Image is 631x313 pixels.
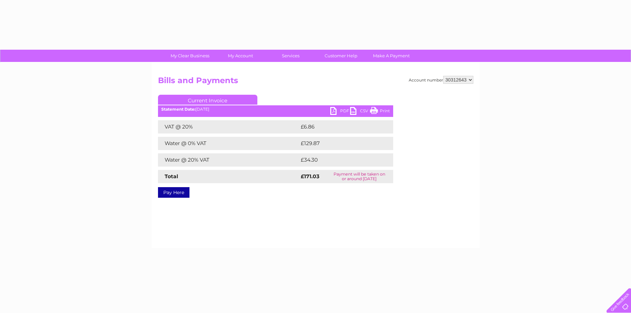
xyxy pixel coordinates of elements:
[299,120,378,133] td: £6.86
[301,173,319,180] strong: £171.03
[213,50,268,62] a: My Account
[158,107,393,112] div: [DATE]
[350,107,370,117] a: CSV
[314,50,368,62] a: Customer Help
[326,170,393,183] td: Payment will be taken on or around [DATE]
[158,187,189,198] a: Pay Here
[163,50,217,62] a: My Clear Business
[158,76,473,88] h2: Bills and Payments
[158,137,299,150] td: Water @ 0% VAT
[165,173,178,180] strong: Total
[158,95,257,105] a: Current Invoice
[161,107,195,112] b: Statement Date:
[299,137,381,150] td: £129.87
[364,50,419,62] a: Make A Payment
[409,76,473,84] div: Account number
[370,107,390,117] a: Print
[158,120,299,133] td: VAT @ 20%
[158,153,299,167] td: Water @ 20% VAT
[299,153,380,167] td: £34.30
[330,107,350,117] a: PDF
[263,50,318,62] a: Services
